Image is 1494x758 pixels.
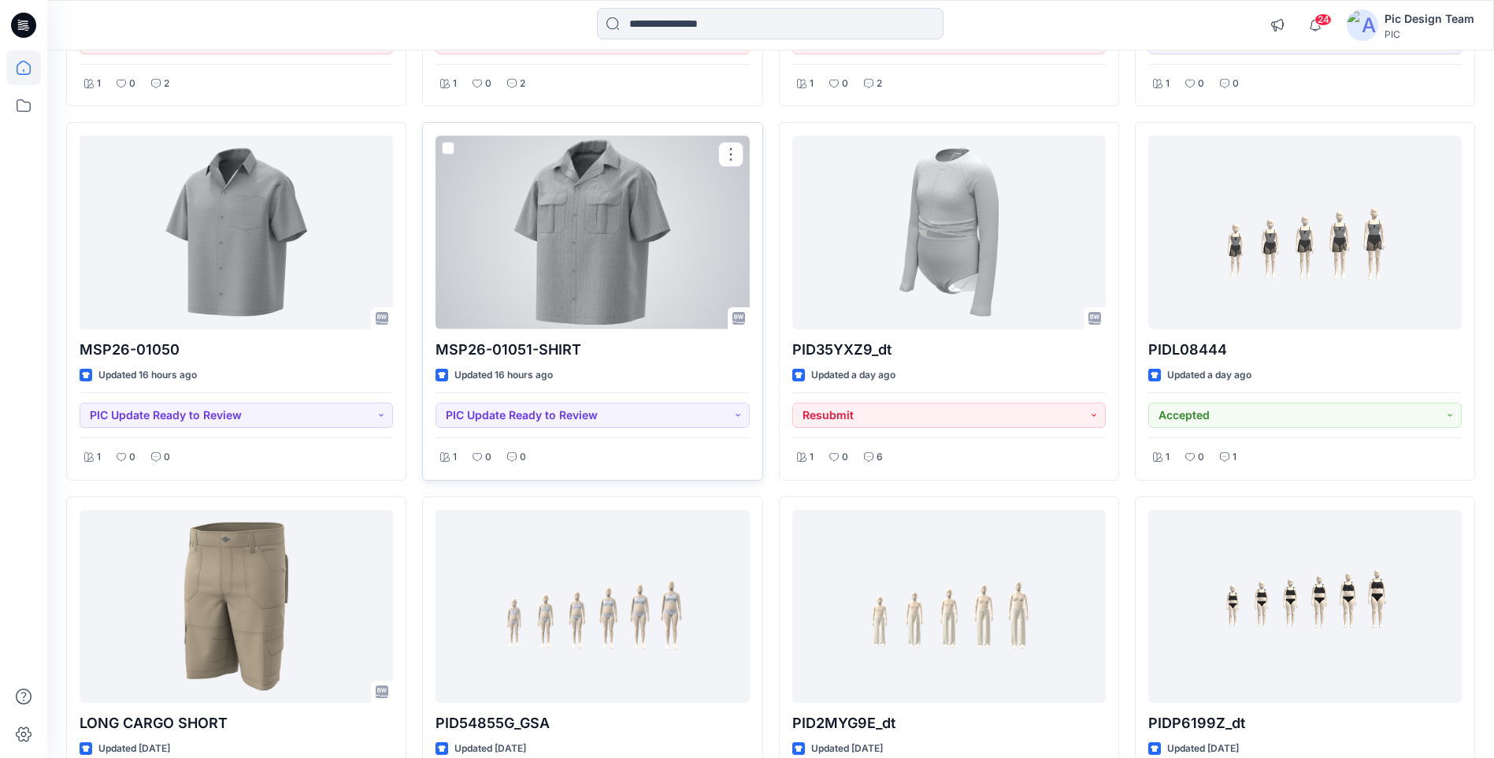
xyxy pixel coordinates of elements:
[436,712,749,734] p: PID54855G_GSA
[97,449,101,466] p: 1
[1166,76,1170,92] p: 1
[164,449,170,466] p: 0
[1347,9,1378,41] img: avatar
[453,449,457,466] p: 1
[1167,367,1251,384] p: Updated a day ago
[792,136,1106,329] a: PID35YXZ9_dt
[1148,136,1462,329] a: PIDL08444
[1385,28,1474,40] div: PIC
[129,449,135,466] p: 0
[792,339,1106,361] p: PID35YXZ9_dt
[810,76,814,92] p: 1
[454,741,526,757] p: Updated [DATE]
[164,76,169,92] p: 2
[1148,510,1462,703] a: PIDP6199Z_dt
[520,449,526,466] p: 0
[842,76,848,92] p: 0
[436,510,749,703] a: PID54855G_GSA
[1198,76,1204,92] p: 0
[453,76,457,92] p: 1
[98,367,197,384] p: Updated 16 hours ago
[97,76,101,92] p: 1
[129,76,135,92] p: 0
[1385,9,1474,28] div: Pic Design Team
[1198,449,1204,466] p: 0
[436,339,749,361] p: MSP26-01051-SHIRT
[1233,76,1239,92] p: 0
[811,741,883,757] p: Updated [DATE]
[792,510,1106,703] a: PID2MYG9E_dt
[1167,741,1239,757] p: Updated [DATE]
[80,712,393,734] p: LONG CARGO SHORT
[877,449,883,466] p: 6
[877,76,882,92] p: 2
[1148,712,1462,734] p: PIDP6199Z_dt
[80,510,393,703] a: LONG CARGO SHORT
[520,76,525,92] p: 2
[842,449,848,466] p: 0
[436,136,749,329] a: MSP26-01051-SHIRT
[1233,449,1236,466] p: 1
[80,339,393,361] p: MSP26-01050
[98,741,170,757] p: Updated [DATE]
[811,367,895,384] p: Updated a day ago
[1314,13,1332,26] span: 24
[792,712,1106,734] p: PID2MYG9E_dt
[80,136,393,329] a: MSP26-01050
[810,449,814,466] p: 1
[485,449,491,466] p: 0
[1148,339,1462,361] p: PIDL08444
[454,367,553,384] p: Updated 16 hours ago
[1166,449,1170,466] p: 1
[485,76,491,92] p: 0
